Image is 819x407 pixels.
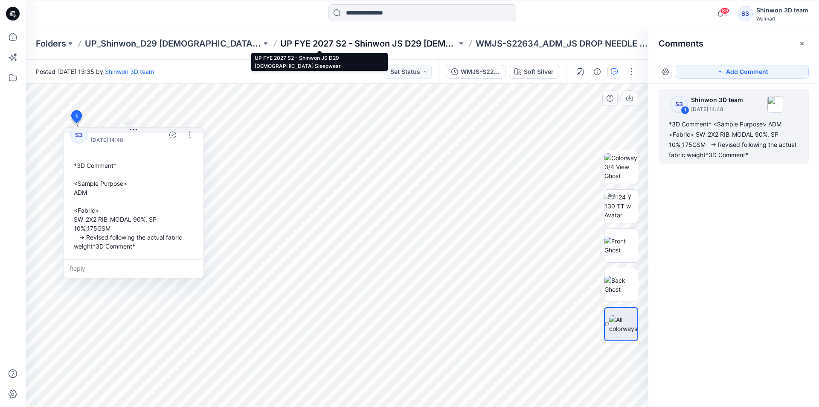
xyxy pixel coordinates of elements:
[105,68,154,75] a: Shinwon 3D team
[756,15,808,22] div: Walmart
[609,315,637,333] img: All colorways
[36,67,154,76] span: Posted [DATE] 13:35 by
[446,65,505,79] button: WMJS-S22634_ADM_JS DROP NEEDLE SS NOTCH TOP & SHORT SET
[691,105,743,114] p: [DATE] 14:48
[64,259,203,278] div: Reply
[509,65,559,79] button: Soft Silver
[671,96,688,113] div: S3
[280,38,457,50] a: UP FYE 2027 S2 - Shinwon JS D29 [DEMOGRAPHIC_DATA] Sleepwear
[676,65,809,79] button: Add Comment
[604,153,638,180] img: Colorway 3/4 View Ghost
[91,136,147,144] p: [DATE] 14:48
[691,95,743,105] p: Shinwon 3D team
[604,193,638,220] img: 2024 Y 130 TT w Avatar
[476,38,652,50] p: WMJS-S22634_ADM_JS DROP NEEDLE SS NOTCH TOP & SHORT SET
[85,38,261,50] a: UP_Shinwon_D29 [DEMOGRAPHIC_DATA] Sleep
[70,158,197,254] div: *3D Comment* <Sample Purpose> ADM <Fabric> SW_2X2 RIB_MODAL 90%, SP 10%_175GSM -> Revised followi...
[720,7,729,14] span: 86
[76,113,78,120] span: 1
[659,38,703,49] h2: Comments
[738,6,753,21] div: S3
[70,126,87,143] div: S3
[461,67,500,76] div: WMJS-S22634_ADM_JS DROP NEEDLE SS NOTCH TOP & SHORT SET
[604,237,638,255] img: Front Ghost
[756,5,808,15] div: Shinwon 3D team
[36,38,66,50] a: Folders
[669,119,799,160] div: *3D Comment* <Sample Purpose> ADM <Fabric> SW_2X2 RIB_MODAL 90%, SP 10%_175GSM -> Revised followi...
[524,67,554,76] div: Soft Silver
[681,106,689,114] div: 1
[604,276,638,294] img: Back Ghost
[590,65,604,79] button: Details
